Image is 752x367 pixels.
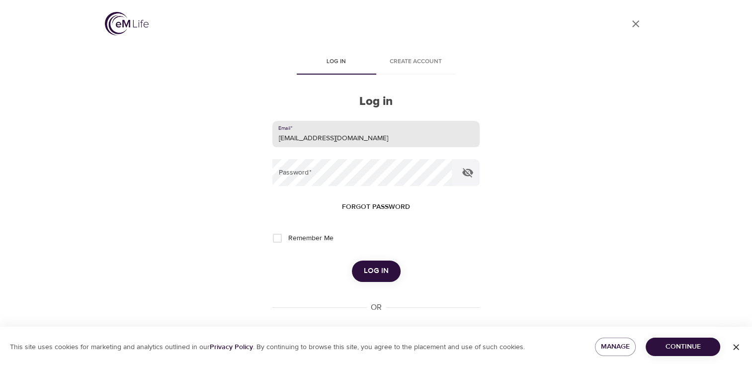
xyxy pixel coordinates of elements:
[272,51,479,75] div: disabled tabs example
[624,12,648,36] a: close
[595,338,636,356] button: Manage
[272,94,479,109] h2: Log in
[288,233,333,244] span: Remember Me
[105,12,149,35] img: logo
[646,338,720,356] button: Continue
[364,265,389,277] span: Log in
[338,198,414,216] button: Forgot password
[210,343,253,352] a: Privacy Policy
[603,341,628,353] span: Manage
[303,57,370,67] span: Log in
[367,302,386,313] div: OR
[654,341,712,353] span: Continue
[352,261,401,281] button: Log in
[382,57,450,67] span: Create account
[342,201,410,213] span: Forgot password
